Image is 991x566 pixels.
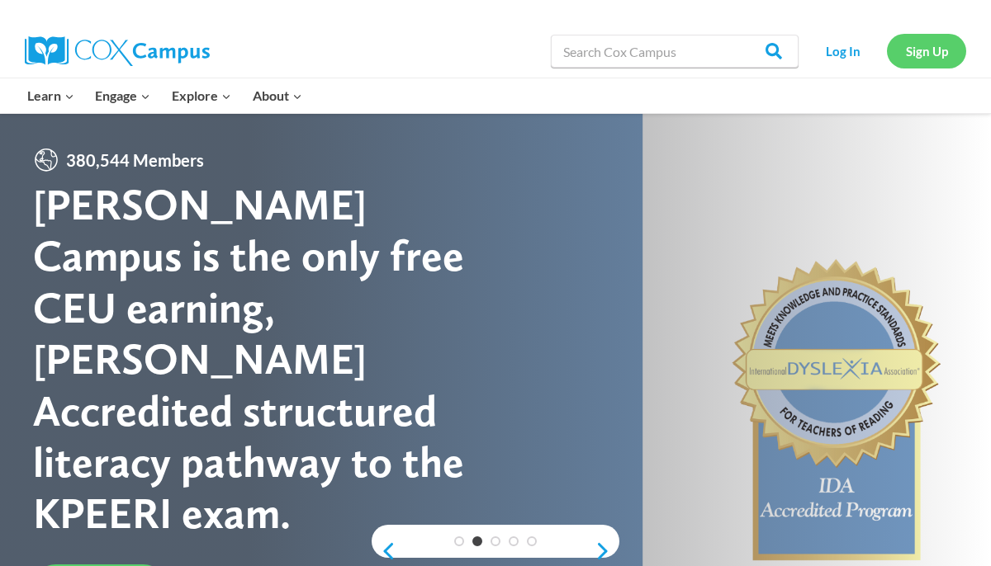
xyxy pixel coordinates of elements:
img: Cox Campus [25,36,210,66]
button: Child menu of About [242,78,313,113]
a: Sign Up [887,34,966,68]
span: 380,544 Members [59,147,211,173]
button: Child menu of Explore [161,78,242,113]
input: Search Cox Campus [551,35,799,68]
button: Child menu of Engage [85,78,162,113]
div: [PERSON_NAME] Campus is the only free CEU earning, [PERSON_NAME] Accredited structured literacy p... [33,179,495,540]
a: Log In [807,34,879,68]
nav: Primary Navigation [17,78,312,113]
button: Child menu of Learn [17,78,85,113]
nav: Secondary Navigation [807,34,966,68]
